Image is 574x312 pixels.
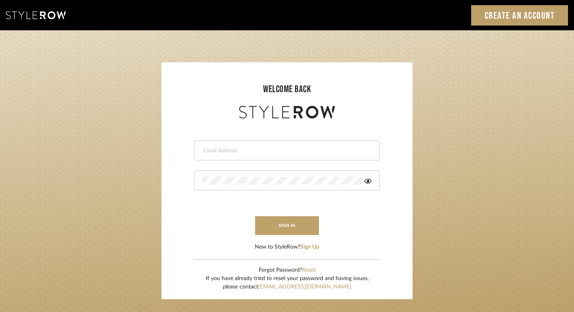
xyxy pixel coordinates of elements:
button: Sign Up [300,243,319,251]
div: Forgot Password? [206,266,369,274]
div: If you have already tried to reset your password and having issues, please contact [206,274,369,291]
div: New to StyleRow? [255,243,319,251]
button: Reset [302,266,316,274]
a: [EMAIL_ADDRESS][DOMAIN_NAME] [258,284,351,290]
input: Email Address [202,147,370,155]
button: sign in [255,216,319,235]
div: welcome back [169,82,405,97]
a: Create an Account [471,5,568,26]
